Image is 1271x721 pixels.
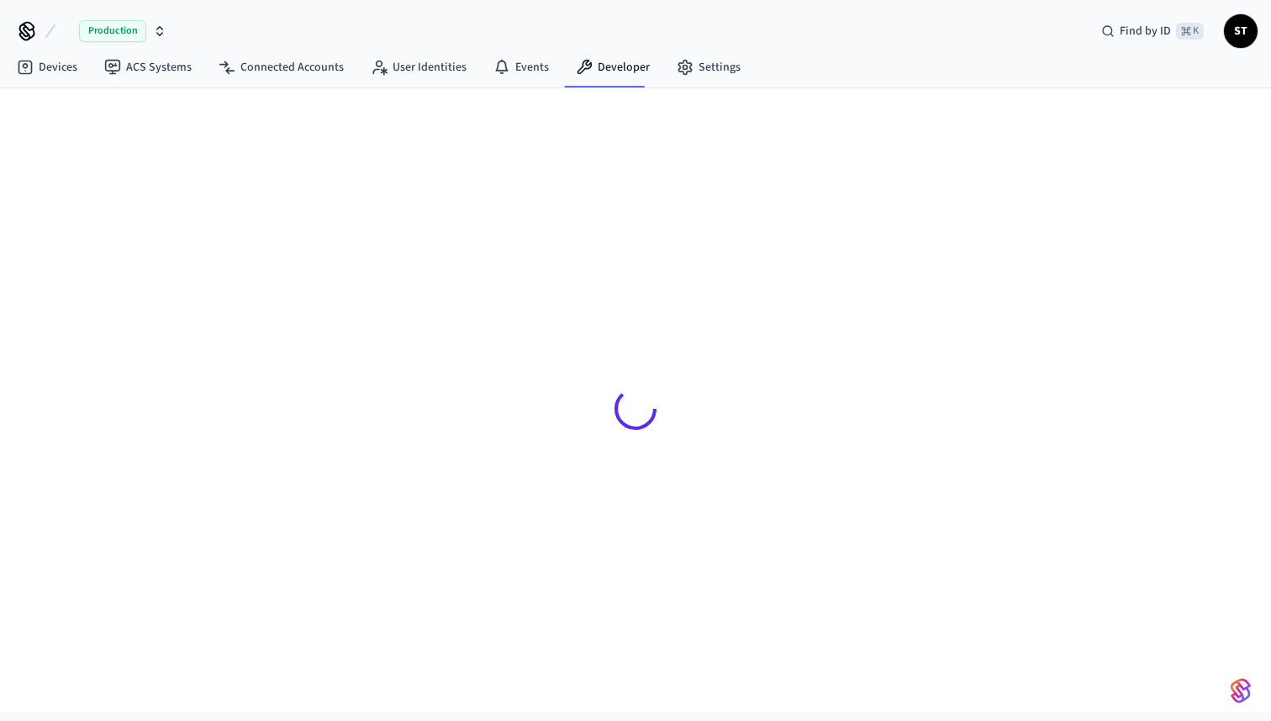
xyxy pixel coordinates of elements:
button: ST [1224,14,1258,48]
a: Connected Accounts [205,52,357,82]
a: Developer [562,52,663,82]
a: Devices [3,52,91,82]
span: Production [79,20,146,42]
a: ACS Systems [91,52,205,82]
a: Settings [663,52,754,82]
a: Events [480,52,562,82]
span: Find by ID [1120,23,1171,40]
span: ST [1226,16,1256,46]
a: User Identities [357,52,480,82]
span: ⌘ K [1176,23,1204,40]
div: Find by ID⌘ K [1088,16,1217,46]
img: SeamLogoGradient.69752ec5.svg [1231,677,1251,704]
